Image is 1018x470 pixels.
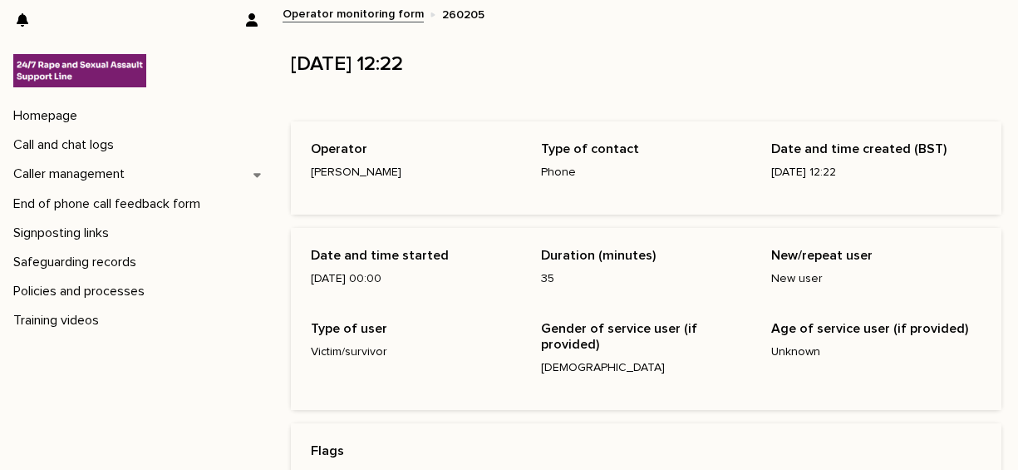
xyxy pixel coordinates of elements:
span: Date and time created (BST) [771,142,947,156]
span: Type of contact [541,142,639,156]
p: Caller management [7,166,138,182]
p: 35 [541,270,751,288]
span: Flags [311,444,344,458]
p: Signposting links [7,225,122,241]
p: Unknown [771,344,981,361]
span: Operator [311,142,367,156]
p: Safeguarding records [7,255,150,270]
p: Victim/survivor [311,344,521,361]
p: 260205 [442,4,484,22]
img: rhQMoQhaT3yELyF149Cw [13,54,146,87]
p: New user [771,270,981,288]
a: Operator monitoring form [283,3,424,22]
span: Gender of service user (if provided) [541,322,697,351]
span: Date and time started [311,249,449,262]
p: [DATE] 12:22 [291,52,995,77]
p: Phone [541,164,751,181]
span: Age of service user (if provided) [771,322,968,335]
p: Training videos [7,313,112,329]
p: [DATE] 00:00 [311,270,521,288]
span: Duration (minutes) [541,249,656,262]
span: New/repeat user [771,249,873,262]
a: [PERSON_NAME] [311,164,401,181]
p: Policies and processes [7,284,158,299]
p: [DEMOGRAPHIC_DATA] [541,359,751,377]
span: Type of user [311,322,387,335]
p: [DATE] 12:22 [771,164,981,181]
p: Homepage [7,108,91,124]
p: End of phone call feedback form [7,196,214,212]
p: Call and chat logs [7,137,127,153]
